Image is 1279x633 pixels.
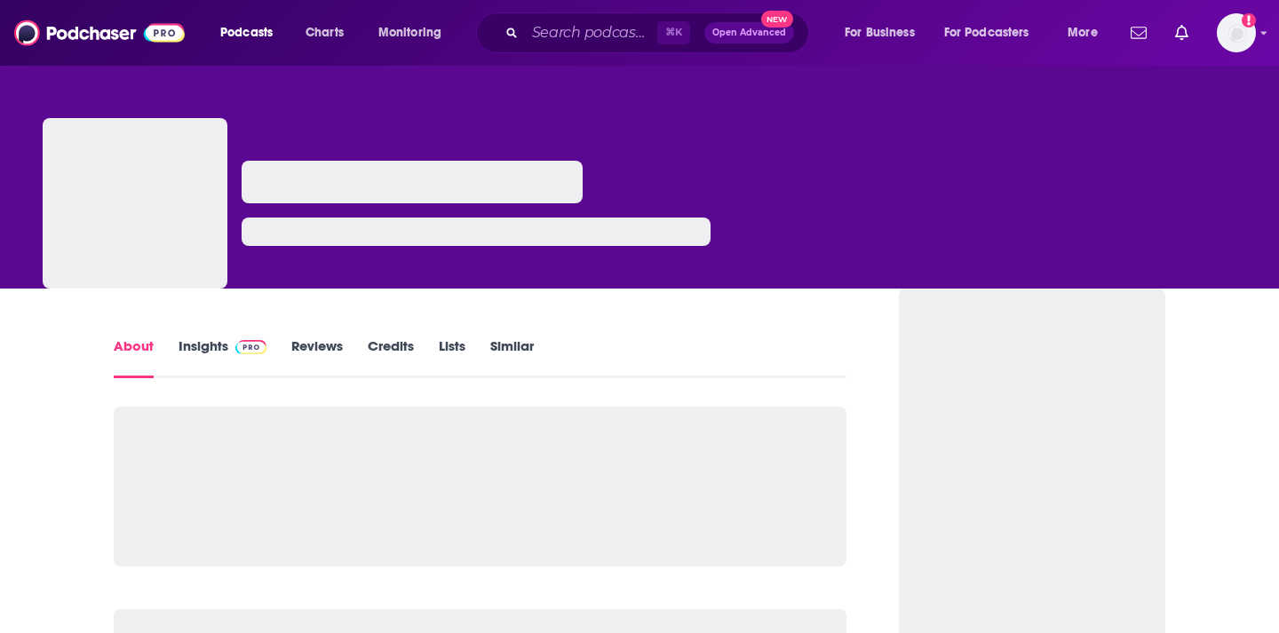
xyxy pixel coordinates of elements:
[1124,18,1154,48] a: Show notifications dropdown
[368,337,414,378] a: Credits
[933,19,1055,47] button: open menu
[1242,13,1256,28] svg: Add a profile image
[220,20,273,45] span: Podcasts
[439,337,465,378] a: Lists
[525,19,657,47] input: Search podcasts, credits, & more...
[1217,13,1256,52] img: User Profile
[761,11,793,28] span: New
[366,19,465,47] button: open menu
[944,20,1029,45] span: For Podcasters
[657,21,690,44] span: ⌘ K
[490,337,534,378] a: Similar
[1168,18,1196,48] a: Show notifications dropdown
[291,337,343,378] a: Reviews
[378,20,441,45] span: Monitoring
[1055,19,1120,47] button: open menu
[1217,13,1256,52] span: Logged in as cmand-c
[294,19,354,47] a: Charts
[712,28,786,37] span: Open Advanced
[14,16,185,50] img: Podchaser - Follow, Share and Rate Podcasts
[1068,20,1098,45] span: More
[306,20,344,45] span: Charts
[208,19,296,47] button: open menu
[493,12,826,53] div: Search podcasts, credits, & more...
[1217,13,1256,52] button: Show profile menu
[704,22,794,44] button: Open AdvancedNew
[235,340,266,354] img: Podchaser Pro
[114,337,154,378] a: About
[179,337,266,378] a: InsightsPodchaser Pro
[845,20,915,45] span: For Business
[832,19,937,47] button: open menu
